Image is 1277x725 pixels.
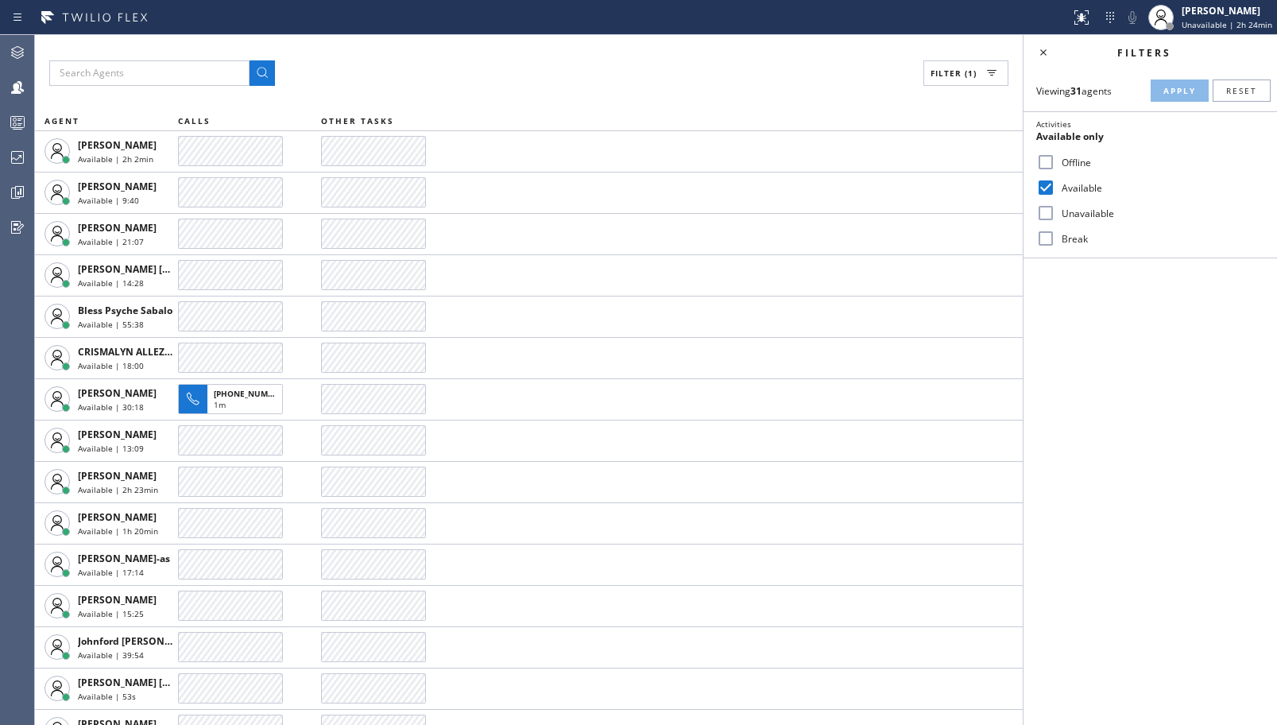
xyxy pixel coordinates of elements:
button: Reset [1213,79,1271,102]
span: Available | 30:18 [78,401,144,413]
div: Activities [1036,118,1264,130]
span: Available | 53s [78,691,136,702]
span: Available | 17:14 [78,567,144,578]
span: OTHER TASKS [321,115,394,126]
span: Apply [1163,85,1196,96]
span: [PERSON_NAME] [78,593,157,607]
span: Reset [1226,85,1257,96]
span: CALLS [178,115,211,126]
span: Available | 21:07 [78,236,144,247]
span: [PERSON_NAME] [78,428,157,441]
span: Available | 14:28 [78,277,144,289]
span: [PERSON_NAME] [PERSON_NAME] Dahil [78,676,265,689]
button: Apply [1151,79,1209,102]
span: Available | 15:25 [78,608,144,619]
span: Available | 2h 2min [78,153,153,165]
span: [PHONE_NUMBER] [214,388,286,399]
span: [PERSON_NAME] [78,469,157,483]
span: [PERSON_NAME] [78,221,157,235]
span: [PERSON_NAME] [78,138,157,152]
span: Available | 39:54 [78,649,144,661]
label: Unavailable [1055,207,1264,220]
span: CRISMALYN ALLEZER [78,345,176,359]
span: Filter (1) [931,68,977,79]
span: Viewing agents [1036,84,1112,98]
button: Mute [1121,6,1143,29]
span: Johnford [PERSON_NAME] [78,634,200,648]
span: [PERSON_NAME] [78,386,157,400]
div: [PERSON_NAME] [1182,4,1272,17]
span: Available | 1h 20min [78,525,158,537]
span: Available | 18:00 [78,360,144,371]
button: Filter (1) [923,60,1008,86]
span: AGENT [45,115,79,126]
span: Available | 9:40 [78,195,139,206]
label: Available [1055,181,1264,195]
span: Filters [1117,46,1171,60]
span: Bless Psyche Sabalo [78,304,172,317]
span: [PERSON_NAME] [PERSON_NAME] [78,262,238,276]
button: [PHONE_NUMBER]1m [178,379,288,419]
span: Available | 2h 23min [78,484,158,495]
span: [PERSON_NAME]-as [78,552,170,565]
span: Available | 13:09 [78,443,144,454]
strong: 31 [1070,84,1082,98]
span: [PERSON_NAME] [78,180,157,193]
label: Offline [1055,156,1264,169]
label: Break [1055,232,1264,246]
input: Search Agents [49,60,250,86]
span: 1m [214,399,226,410]
span: [PERSON_NAME] [78,510,157,524]
span: Available only [1036,130,1104,143]
span: Unavailable | 2h 24min [1182,19,1272,30]
span: Available | 55:38 [78,319,144,330]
